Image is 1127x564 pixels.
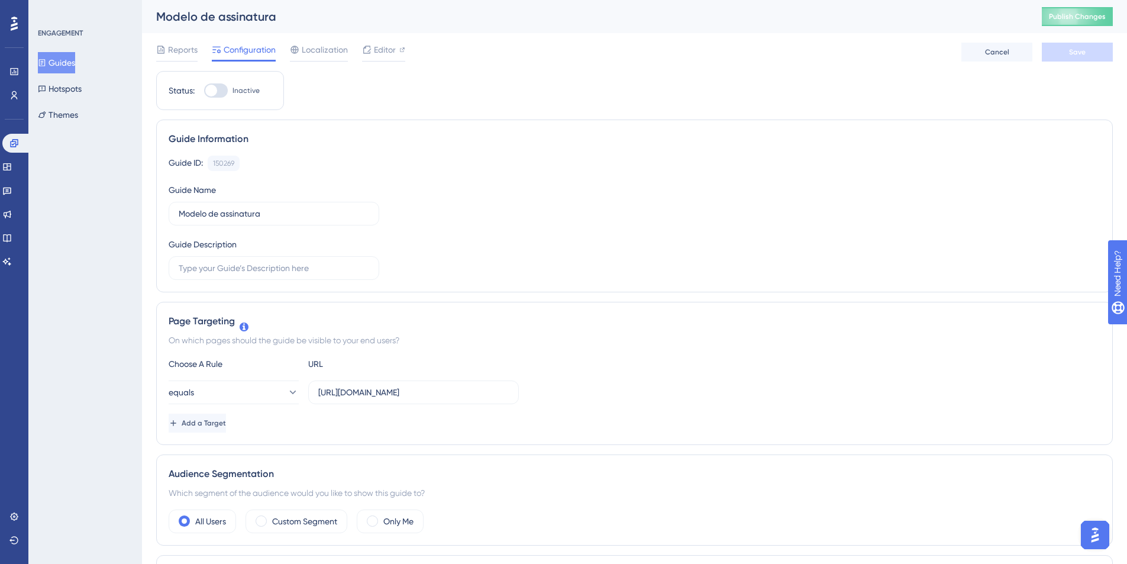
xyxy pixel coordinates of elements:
input: Type your Guide’s Description here [179,262,369,275]
div: 150269 [213,159,234,168]
button: Save [1042,43,1113,62]
div: On which pages should the guide be visible to your end users? [169,333,1100,347]
span: Localization [302,43,348,57]
span: Need Help? [28,3,74,17]
input: yourwebsite.com/path [318,386,509,399]
span: Publish Changes [1049,12,1106,21]
span: Reports [168,43,198,57]
div: Page Targeting [169,314,1100,328]
button: Guides [38,52,75,73]
button: Themes [38,104,78,125]
button: equals [169,381,299,404]
div: Audience Segmentation [169,467,1100,481]
div: ENGAGEMENT [38,28,83,38]
span: Add a Target [182,418,226,428]
div: Which segment of the audience would you like to show this guide to? [169,486,1100,500]
span: equals [169,385,194,399]
button: Add a Target [169,414,226,433]
span: Editor [374,43,396,57]
div: Guide Name [169,183,216,197]
label: Custom Segment [272,514,337,528]
div: Guide Information [169,132,1100,146]
button: Cancel [961,43,1032,62]
div: Guide ID: [169,156,203,171]
button: Publish Changes [1042,7,1113,26]
label: All Users [195,514,226,528]
span: Inactive [232,86,260,95]
div: URL [308,357,438,371]
span: Configuration [224,43,276,57]
span: Save [1069,47,1086,57]
div: Modelo de assinatura [156,8,1012,25]
input: Type your Guide’s Name here [179,207,369,220]
label: Only Me [383,514,414,528]
div: Guide Description [169,237,237,252]
iframe: UserGuiding AI Assistant Launcher [1077,517,1113,553]
div: Status: [169,83,195,98]
span: Cancel [985,47,1009,57]
button: Hotspots [38,78,82,99]
div: Choose A Rule [169,357,299,371]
